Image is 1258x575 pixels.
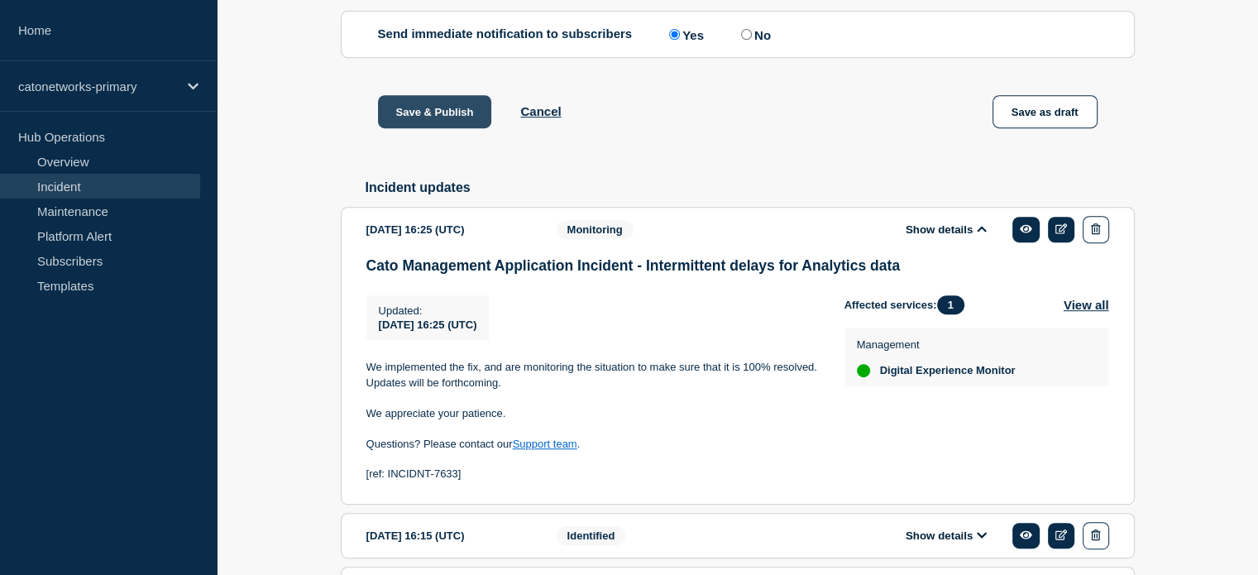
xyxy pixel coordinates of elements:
[557,220,634,239] span: Monitoring
[1064,295,1109,314] button: View all
[844,295,973,314] span: Affected services:
[366,437,818,452] p: Questions? Please contact our .
[557,526,626,545] span: Identified
[379,319,477,331] span: [DATE] 16:25 (UTC)
[366,406,818,421] p: We appreciate your patience.
[741,29,752,40] input: No
[366,216,532,243] div: [DATE] 16:25 (UTC)
[857,364,870,377] div: up
[366,180,1135,195] h2: Incident updates
[18,79,177,93] p: catonetworks-primary
[901,223,992,237] button: Show details
[378,26,633,42] p: Send immediate notification to subscribers
[737,26,771,42] label: No
[378,26,1098,42] div: Send immediate notification to subscribers
[880,364,1016,377] span: Digital Experience Monitor
[366,360,818,391] p: We implemented the fix, and are monitoring the situation to make sure that it is 100% resolved. U...
[993,95,1098,128] button: Save as draft
[901,529,992,543] button: Show details
[366,522,532,549] div: [DATE] 16:15 (UTC)
[513,438,577,450] a: Support team
[366,257,1109,275] h3: Cato Management Application Incident - Intermittent delays for Analytics data
[937,295,964,314] span: 1
[520,104,561,118] button: Cancel
[366,467,818,482] p: [ref: INCIDNT-7633]
[669,29,680,40] input: Yes
[665,26,704,42] label: Yes
[378,95,492,128] button: Save & Publish
[857,338,1016,351] p: Management
[379,304,477,317] p: Updated :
